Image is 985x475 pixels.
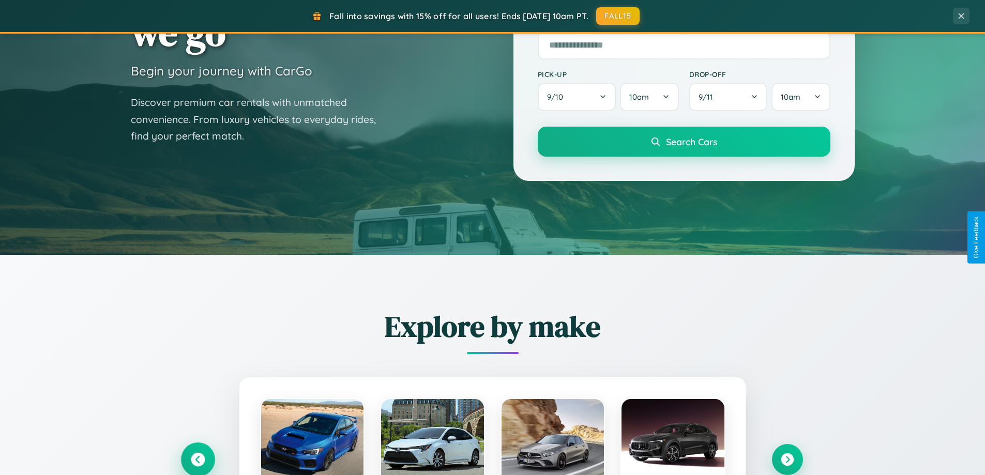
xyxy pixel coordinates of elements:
[538,83,616,111] button: 9/10
[329,11,588,21] span: Fall into savings with 15% off for all users! Ends [DATE] 10am PT.
[538,70,679,79] label: Pick-up
[629,92,649,102] span: 10am
[538,127,830,157] button: Search Cars
[689,83,768,111] button: 9/11
[781,92,800,102] span: 10am
[689,70,830,79] label: Drop-off
[596,7,640,25] button: FALL15
[131,63,312,79] h3: Begin your journey with CarGo
[547,92,568,102] span: 9 / 10
[620,83,678,111] button: 10am
[973,217,980,258] div: Give Feedback
[666,136,717,147] span: Search Cars
[771,83,830,111] button: 10am
[183,307,803,346] h2: Explore by make
[699,92,718,102] span: 9 / 11
[131,94,389,145] p: Discover premium car rentals with unmatched convenience. From luxury vehicles to everyday rides, ...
